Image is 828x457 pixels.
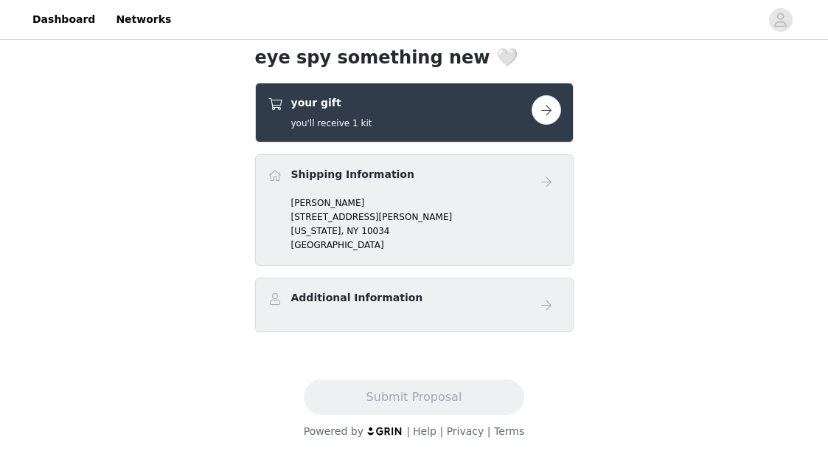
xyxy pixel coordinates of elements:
a: Networks [107,3,180,36]
h5: you'll receive 1 kit [291,117,372,130]
span: Powered by [304,425,363,437]
a: Terms [494,425,524,437]
a: Privacy [447,425,484,437]
a: Help [413,425,436,437]
div: Shipping Information [255,154,574,266]
p: [STREET_ADDRESS][PERSON_NAME] [291,210,561,224]
span: [US_STATE], [291,226,344,236]
span: 10034 [361,226,389,236]
p: [GEOGRAPHIC_DATA] [291,238,561,252]
div: avatar [773,8,787,32]
a: Dashboard [24,3,104,36]
h4: Shipping Information [291,167,414,182]
h1: eye spy something new 🤍 [255,44,574,71]
div: Additional Information [255,278,574,332]
h4: your gift [291,95,372,111]
h4: Additional Information [291,290,423,306]
span: NY [347,226,358,236]
img: logo [366,426,403,436]
p: [PERSON_NAME] [291,196,561,210]
div: your gift [255,83,574,142]
span: | [439,425,443,437]
span: | [406,425,410,437]
button: Submit Proposal [304,379,524,415]
span: | [487,425,491,437]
